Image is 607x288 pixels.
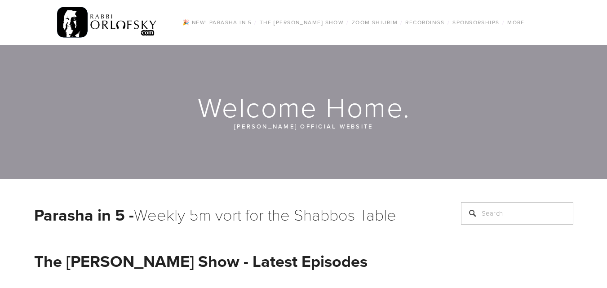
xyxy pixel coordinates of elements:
[34,93,574,121] h1: Welcome Home.
[349,17,400,28] a: Zoom Shiurim
[447,18,450,26] span: /
[34,203,134,226] strong: Parasha in 5 -
[34,249,368,273] strong: The [PERSON_NAME] Show - Latest Episodes
[450,17,502,28] a: Sponsorships
[254,18,257,26] span: /
[34,202,439,227] h1: Weekly 5m vort for the Shabbos Table
[461,202,573,225] input: Search
[57,5,157,40] img: RabbiOrlofsky.com
[257,17,347,28] a: The [PERSON_NAME] Show
[502,18,505,26] span: /
[505,17,527,28] a: More
[88,121,519,131] p: [PERSON_NAME] official website
[180,17,254,28] a: 🎉 NEW! Parasha in 5
[400,18,403,26] span: /
[403,17,447,28] a: Recordings
[346,18,349,26] span: /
